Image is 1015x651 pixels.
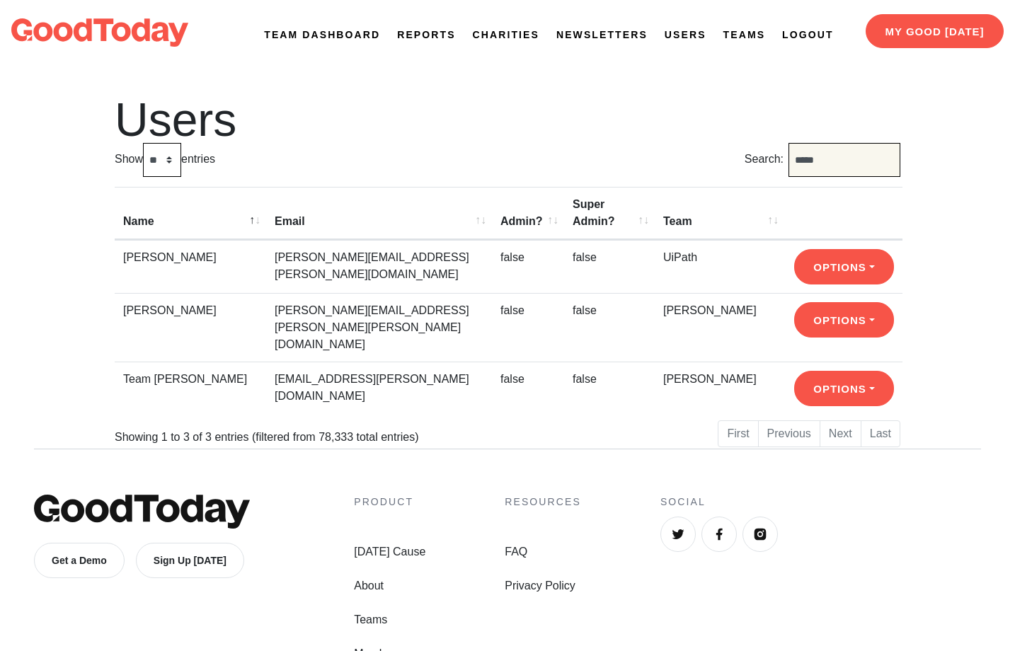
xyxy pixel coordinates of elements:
[115,362,266,415] td: Team [PERSON_NAME]
[115,293,266,362] td: [PERSON_NAME]
[564,187,655,240] th: Super Admin?: activate to sort column ascending
[115,419,430,446] div: Showing 1 to 3 of 3 entries (filtered from 78,333 total entries)
[115,240,266,293] td: [PERSON_NAME]
[794,249,894,284] button: Options
[782,28,833,42] a: Logout
[115,187,266,240] th: Name: activate to sort column descending
[115,143,215,177] label: Show entries
[556,28,648,42] a: Newsletters
[789,143,900,177] input: Search:
[266,187,492,240] th: Email: activate to sort column ascending
[505,495,581,509] h4: Resources
[354,577,425,594] a: About
[492,293,564,362] td: false
[266,240,492,293] td: [PERSON_NAME][EMAIL_ADDRESS][PERSON_NAME][DOMAIN_NAME]
[660,495,981,509] h4: Social
[564,293,655,362] td: false
[742,517,778,552] a: Instagram
[866,14,1004,48] a: My Good [DATE]
[115,96,900,143] h1: Users
[701,517,737,552] a: Facebook
[655,240,784,293] td: UiPath
[671,527,685,541] img: Twitter
[745,143,900,177] label: Search:
[564,240,655,293] td: false
[354,495,425,509] h4: Product
[34,495,250,529] img: GoodToday
[505,543,581,560] a: FAQ
[264,28,380,42] a: Team Dashboard
[655,362,784,415] td: [PERSON_NAME]
[492,240,564,293] td: false
[354,611,425,628] a: Teams
[266,362,492,415] td: [EMAIL_ADDRESS][PERSON_NAME][DOMAIN_NAME]
[794,371,894,406] button: Options
[723,28,766,42] a: Teams
[136,543,244,578] a: Sign Up [DATE]
[564,362,655,415] td: false
[660,517,696,552] a: Twitter
[753,527,767,541] img: Instagram
[492,362,564,415] td: false
[505,577,581,594] a: Privacy Policy
[11,18,188,47] img: logo-dark-da6b47b19159aada33782b937e4e11ca563a98e0ec6b0b8896e274de7198bfd4.svg
[665,28,706,42] a: Users
[397,28,455,42] a: Reports
[492,187,564,240] th: Admin?: activate to sort column ascending
[34,543,125,578] a: Get a Demo
[143,143,181,177] select: Showentries
[655,293,784,362] td: [PERSON_NAME]
[794,302,894,338] button: Options
[712,527,726,541] img: Facebook
[473,28,539,42] a: Charities
[655,187,784,240] th: Team: activate to sort column ascending
[354,543,425,560] a: [DATE] Cause
[266,293,492,362] td: [PERSON_NAME][EMAIL_ADDRESS][PERSON_NAME][PERSON_NAME][DOMAIN_NAME]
